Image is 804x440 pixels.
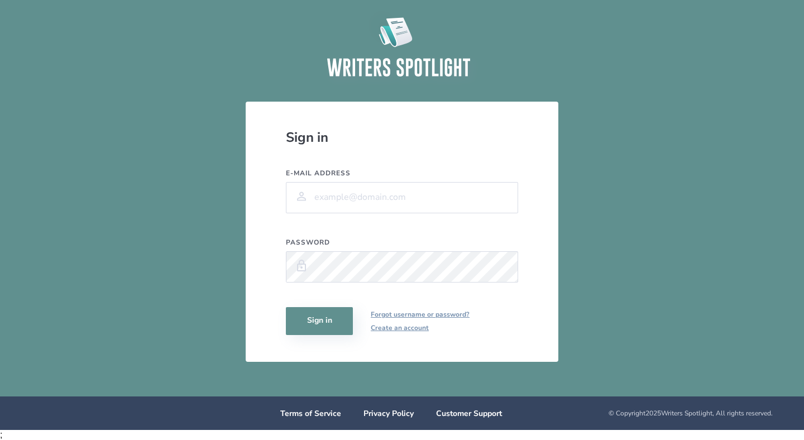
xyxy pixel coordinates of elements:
a: Privacy Policy [363,408,414,419]
input: example@domain.com [286,182,518,213]
div: © Copyright 2025 Writers Spotlight, All rights reserved. [518,409,773,418]
a: Forgot username or password? [371,308,470,321]
a: Create an account [371,321,470,334]
label: E-mail address [286,169,518,178]
a: Terms of Service [280,408,341,419]
button: Sign in [286,307,353,335]
a: Customer Support [436,408,502,419]
div: Sign in [286,128,518,146]
label: Password [286,238,518,247]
